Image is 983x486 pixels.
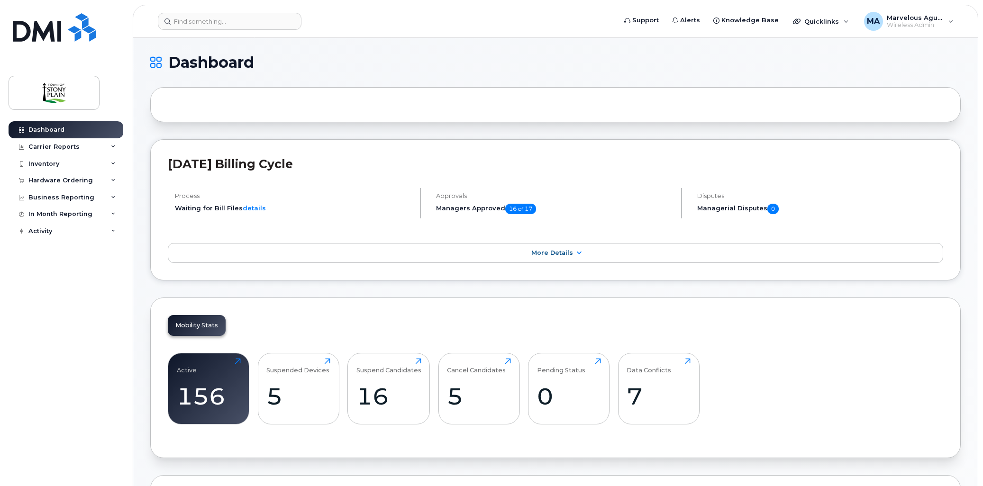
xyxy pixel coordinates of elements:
li: Waiting for Bill Files [175,204,412,213]
a: details [243,204,266,212]
div: Data Conflicts [627,358,671,374]
h2: [DATE] Billing Cycle [168,157,943,171]
h4: Disputes [697,192,943,199]
h5: Managers Approved [436,204,673,214]
a: Suspended Devices5 [266,358,330,419]
div: Suspended Devices [266,358,329,374]
div: 156 [177,382,241,410]
span: More Details [531,249,573,256]
a: Pending Status0 [537,358,601,419]
h5: Managerial Disputes [697,204,943,214]
a: Data Conflicts7 [627,358,691,419]
div: 5 [447,382,511,410]
span: 0 [767,204,779,214]
div: 7 [627,382,691,410]
div: Cancel Candidates [447,358,506,374]
h4: Approvals [436,192,673,199]
a: Active156 [177,358,241,419]
span: 16 of 17 [505,204,536,214]
div: 16 [356,382,421,410]
div: 0 [537,382,601,410]
div: Suspend Candidates [356,358,421,374]
h4: Process [175,192,412,199]
div: Pending Status [537,358,585,374]
div: 5 [266,382,330,410]
a: Cancel Candidates5 [447,358,511,419]
div: Active [177,358,197,374]
a: Suspend Candidates16 [356,358,421,419]
span: Dashboard [168,55,254,70]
